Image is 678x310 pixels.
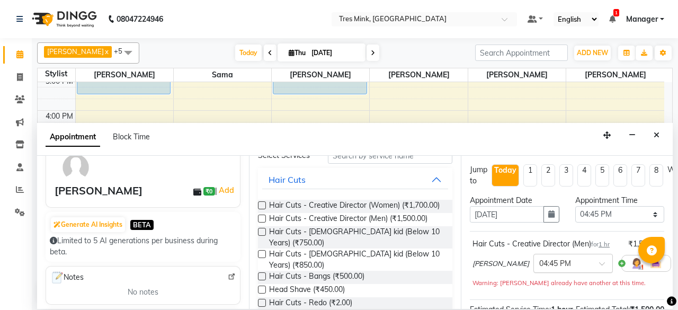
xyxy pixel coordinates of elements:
li: 4 [577,164,591,187]
div: Hair Cuts - Creative Director (Men) [472,238,610,250]
li: 3 [559,164,573,187]
div: Select Services [250,150,320,161]
input: Search Appointment [475,45,568,61]
span: ADD NEW [577,49,608,57]
a: Add [217,184,236,197]
div: Limited to 5 AI generations per business during beta. [50,235,236,258]
span: Thu [286,49,308,57]
a: 1 [609,14,615,24]
span: Block Time [113,132,150,141]
div: Stylist [38,68,75,79]
span: [PERSON_NAME] [272,68,369,82]
div: Jump to [470,164,487,187]
span: [PERSON_NAME] [472,259,529,269]
span: ₹0 [203,187,215,196]
span: BETA [130,220,154,230]
span: Head Shave (₹450.00) [269,284,345,297]
span: 1 hr [599,241,610,248]
img: avatar [60,152,91,183]
div: Appointment Date [470,195,559,206]
span: +5 [114,47,130,55]
span: [PERSON_NAME] [370,68,467,82]
img: Hairdresser.png [630,257,643,270]
span: Notes [50,271,84,285]
div: [PERSON_NAME] [55,183,142,199]
span: Hair Cuts - Creative Director (Women) (₹1,700.00) [269,200,440,213]
span: 1 [613,9,619,16]
div: Hair Cuts [269,173,306,186]
span: Sama [174,68,271,82]
div: 4:00 PM [43,111,75,122]
span: Hair Cuts - Creative Director (Men) (₹1,500.00) [269,213,427,226]
small: for [591,241,610,248]
span: [PERSON_NAME] [47,47,104,56]
img: logo [27,4,100,34]
span: | [215,184,236,197]
a: x [104,47,109,56]
div: ₹1,500.00 [628,238,662,250]
li: 5 [595,164,609,187]
button: Close [649,127,664,144]
li: 8 [649,164,663,187]
button: Hair Cuts [262,170,448,189]
span: Appointment [46,128,100,147]
button: Generate AI Insights [51,217,125,232]
span: [PERSON_NAME] [566,68,664,82]
img: Interior.png [649,257,662,270]
input: yyyy-mm-dd [470,206,544,223]
button: ADD NEW [574,46,611,60]
input: Search by service name [328,147,452,164]
span: No notes [128,287,158,298]
span: [PERSON_NAME] [76,68,173,82]
li: 7 [631,164,645,187]
input: 2025-09-04 [308,45,361,61]
span: Hair Cuts - [DEMOGRAPHIC_DATA] kid (Below 10 Years) (₹750.00) [269,226,444,249]
span: Today [235,45,262,61]
span: [PERSON_NAME] [468,68,566,82]
li: 2 [541,164,555,187]
div: Appointment Time [575,195,665,206]
li: 1 [523,164,537,187]
li: 6 [613,164,627,187]
span: Manager [626,14,658,25]
small: Warning: [PERSON_NAME] already have another at this time. [472,279,646,287]
span: Hair Cuts - [DEMOGRAPHIC_DATA] kid (Below 10 Years) (₹850.00) [269,249,444,271]
span: Hair Cuts - Bangs (₹500.00) [269,271,364,284]
b: 08047224946 [117,4,163,34]
div: Today [494,165,516,176]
